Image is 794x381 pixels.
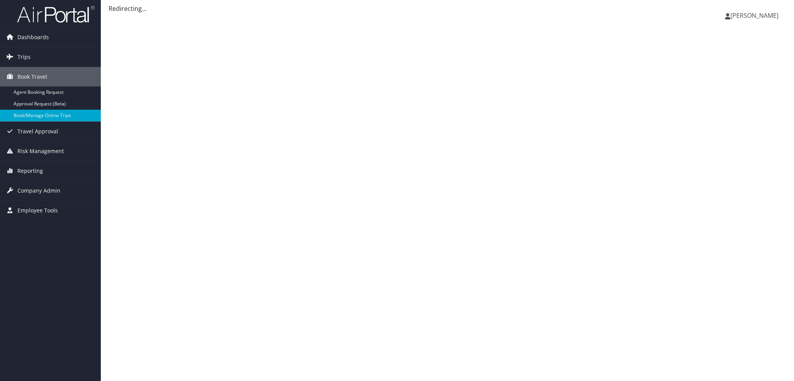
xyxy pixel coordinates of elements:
[725,4,786,27] a: [PERSON_NAME]
[17,181,60,200] span: Company Admin
[17,67,47,86] span: Book Travel
[17,47,31,67] span: Trips
[17,201,58,220] span: Employee Tools
[730,11,778,20] span: [PERSON_NAME]
[109,4,786,13] div: Redirecting...
[17,28,49,47] span: Dashboards
[17,141,64,161] span: Risk Management
[17,122,58,141] span: Travel Approval
[17,161,43,181] span: Reporting
[17,5,95,23] img: airportal-logo.png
